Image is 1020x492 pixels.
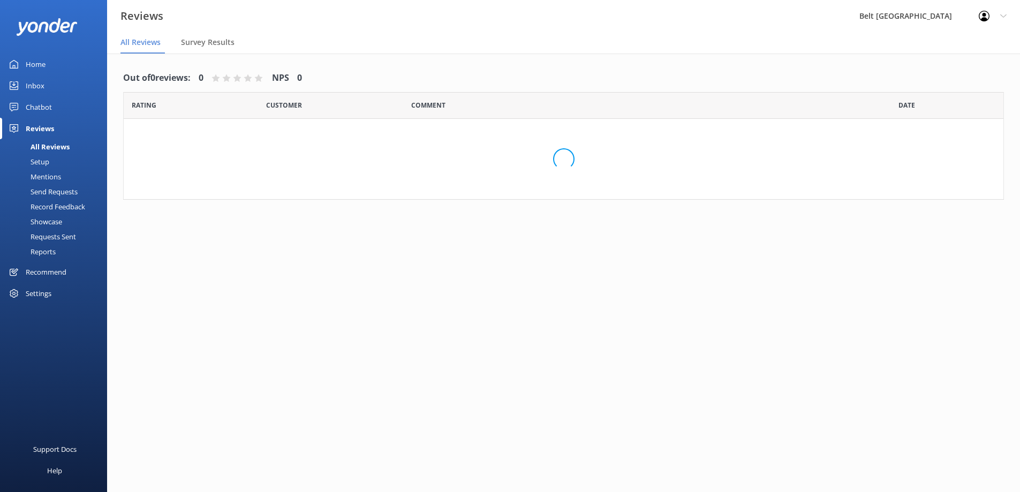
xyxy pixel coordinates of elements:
div: Chatbot [26,96,52,118]
h4: 0 [199,71,203,85]
a: Record Feedback [6,199,107,214]
div: All Reviews [6,139,70,154]
div: Showcase [6,214,62,229]
div: Reports [6,244,56,259]
a: Setup [6,154,107,169]
span: Date [898,100,915,110]
span: Date [132,100,156,110]
img: yonder-white-logo.png [16,18,78,36]
div: Mentions [6,169,61,184]
div: Send Requests [6,184,78,199]
span: Survey Results [181,37,235,48]
a: Reports [6,244,107,259]
div: Help [47,460,62,481]
div: Settings [26,283,51,304]
span: Question [411,100,445,110]
span: All Reviews [120,37,161,48]
div: Recommend [26,261,66,283]
a: Mentions [6,169,107,184]
a: Requests Sent [6,229,107,244]
div: Home [26,54,46,75]
div: Support Docs [33,438,77,460]
a: Send Requests [6,184,107,199]
div: Inbox [26,75,44,96]
h3: Reviews [120,7,163,25]
a: All Reviews [6,139,107,154]
span: Date [266,100,302,110]
a: Showcase [6,214,107,229]
h4: Out of 0 reviews: [123,71,191,85]
div: Reviews [26,118,54,139]
h4: 0 [297,71,302,85]
div: Requests Sent [6,229,76,244]
h4: NPS [272,71,289,85]
div: Setup [6,154,49,169]
div: Record Feedback [6,199,85,214]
